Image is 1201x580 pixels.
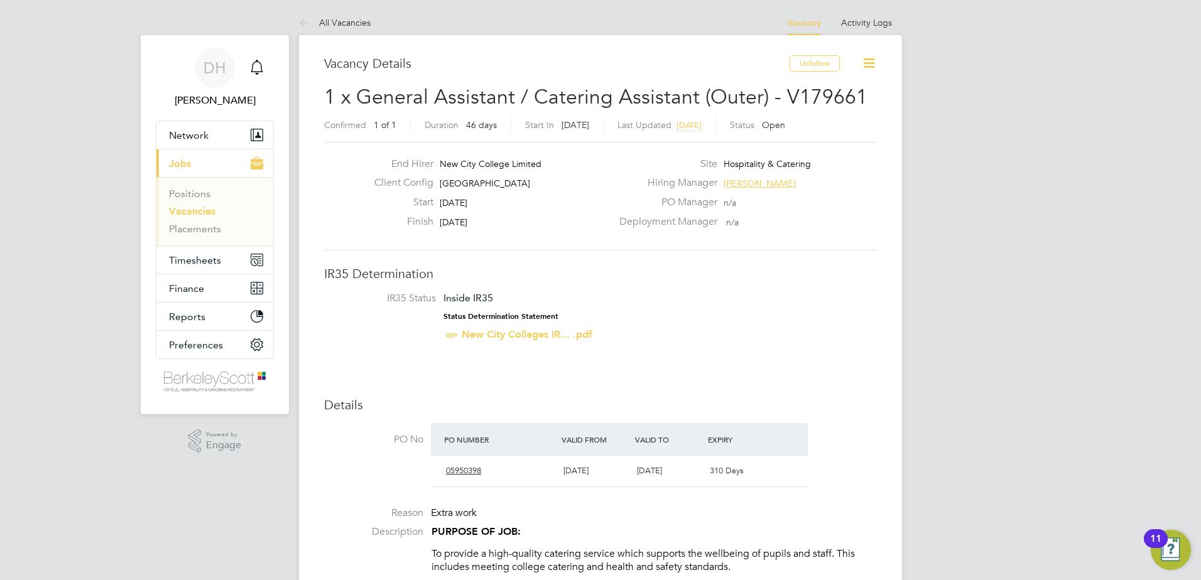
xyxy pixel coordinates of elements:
[724,178,796,189] span: [PERSON_NAME]
[443,312,558,321] strong: Status Determination Statement
[612,215,717,228] label: Deployment Manager
[431,507,477,519] span: Extra work
[141,35,289,414] nav: Main navigation
[156,48,274,108] a: DH[PERSON_NAME]
[324,433,423,446] label: PO No
[169,188,210,200] a: Positions
[563,465,589,476] span: [DATE]
[324,85,867,109] span: 1 x General Assistant / Catering Assistant (Outer) - V179661
[705,428,778,451] div: Expiry
[443,292,493,304] span: Inside IR35
[710,465,744,476] span: 310 Days
[169,311,205,323] span: Reports
[462,328,592,340] a: New City Colleges IR... .pdf
[169,254,221,266] span: Timesheets
[169,158,191,169] span: Jobs
[364,196,433,209] label: Start
[337,292,436,305] label: IR35 Status
[156,246,273,274] button: Timesheets
[156,331,273,358] button: Preferences
[425,119,459,131] label: Duration
[206,440,241,451] span: Engage
[726,217,739,228] span: n/a
[324,507,423,520] label: Reason
[730,119,754,131] label: Status
[432,547,877,574] p: To provide a high-quality catering service which supports the wellbeing of pupils and staff. This...
[364,158,433,171] label: End Hirer
[364,176,433,190] label: Client Config
[164,372,266,392] img: berkeley-scott-logo-retina.png
[156,93,274,108] span: Daniela Howell
[156,372,274,392] a: Go to home page
[466,119,497,131] span: 46 days
[156,177,273,245] div: Jobs
[324,525,423,539] label: Description
[440,217,467,228] span: [DATE]
[169,282,204,294] span: Finance
[1150,539,1161,555] div: 11
[432,525,521,537] strong: PURPOSE OF JOB:
[637,465,662,476] span: [DATE]
[441,428,558,451] div: PO Number
[169,339,223,351] span: Preferences
[299,17,371,28] a: All Vacancies
[841,17,892,28] a: Activity Logs
[156,149,273,177] button: Jobs
[440,158,541,169] span: New City College Limited
[324,55,790,72] h3: Vacancy Details
[324,266,877,282] h3: IR35 Determination
[188,429,242,453] a: Powered byEngage
[156,303,273,330] button: Reports
[724,158,811,169] span: Hospitality & Catering
[204,60,226,76] span: DH
[1151,530,1191,570] button: Open Resource Center, 11 new notifications
[169,223,221,235] a: Placements
[617,119,671,131] label: Last Updated
[762,119,785,131] span: Open
[612,196,717,209] label: PO Manager
[677,120,702,131] span: [DATE]
[790,55,840,72] button: Unfollow
[632,428,705,451] div: Valid To
[787,18,821,28] a: Vacancy
[324,119,366,131] label: Confirmed
[169,129,209,141] span: Network
[169,205,215,217] a: Vacancies
[558,428,632,451] div: Valid From
[374,119,396,131] span: 1 of 1
[612,176,717,190] label: Hiring Manager
[446,465,481,476] tcxspan: Call 05950398 via 3CX
[562,119,589,131] span: [DATE]
[440,197,467,208] span: [DATE]
[364,215,433,228] label: Finish
[156,121,273,149] button: Network
[525,119,554,131] label: Start In
[724,197,736,208] span: n/a
[206,429,241,440] span: Powered by
[612,158,717,171] label: Site
[440,178,530,189] span: [GEOGRAPHIC_DATA]
[156,274,273,302] button: Finance
[324,397,877,413] h3: Details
